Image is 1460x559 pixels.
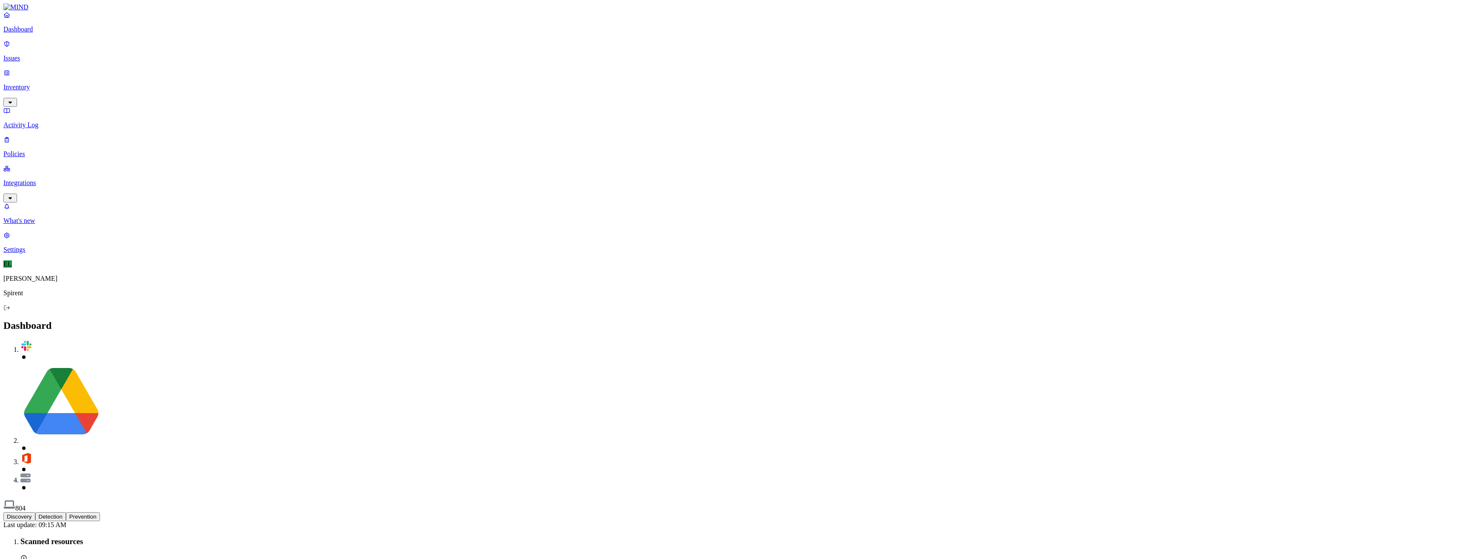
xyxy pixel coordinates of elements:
p: Dashboard [3,26,1457,33]
p: Integrations [3,179,1457,187]
span: 804 [15,505,26,512]
p: [PERSON_NAME] [3,275,1457,282]
button: Detection [35,512,66,521]
a: Integrations [3,165,1457,201]
button: Prevention [66,512,100,521]
h3: Scanned resources [20,537,1457,546]
a: Dashboard [3,11,1457,33]
a: Activity Log [3,107,1457,129]
p: Activity Log [3,121,1457,129]
img: svg%3e [20,340,32,352]
span: EL [3,260,12,268]
a: Settings [3,231,1457,254]
img: svg%3e [3,499,15,511]
p: Inventory [3,83,1457,91]
p: Spirent [3,289,1457,297]
a: What's new [3,202,1457,225]
a: Inventory [3,69,1457,106]
p: Issues [3,54,1457,62]
p: What's new [3,217,1457,225]
p: Settings [3,246,1457,254]
a: Issues [3,40,1457,62]
img: svg%3e [20,473,31,482]
a: MIND [3,3,1457,11]
img: MIND [3,3,29,11]
img: svg%3e [20,452,32,464]
p: Policies [3,150,1457,158]
button: Discovery [3,512,35,521]
img: svg%3e [20,361,102,443]
h2: Dashboard [3,320,1457,331]
span: Last update: 09:15 AM [3,521,66,528]
a: Policies [3,136,1457,158]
